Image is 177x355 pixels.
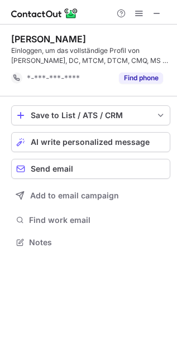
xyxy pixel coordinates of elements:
[11,212,170,228] button: Find work email
[11,33,86,45] div: [PERSON_NAME]
[31,138,150,147] span: AI write personalized message
[29,237,166,247] span: Notes
[11,46,170,66] div: Einloggen, um das vollständige Profil von [PERSON_NAME], DC, MTCM, DTCM, CMQ, MS zu sehen
[30,191,119,200] span: Add to email campaign
[119,72,163,84] button: Reveal Button
[11,7,78,20] img: ContactOut v5.3.10
[31,111,151,120] div: Save to List / ATS / CRM
[29,215,166,225] span: Find work email
[31,164,73,173] span: Send email
[11,159,170,179] button: Send email
[11,235,170,250] button: Notes
[11,105,170,125] button: save-profile-one-click
[11,132,170,152] button: AI write personalized message
[11,186,170,206] button: Add to email campaign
